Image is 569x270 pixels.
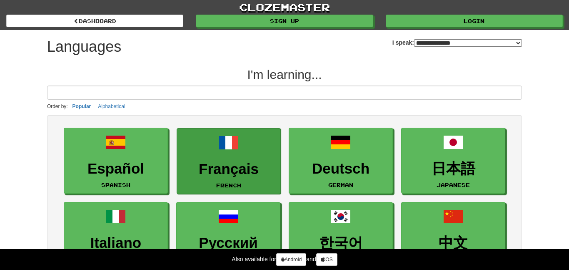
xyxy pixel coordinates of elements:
[101,182,130,188] small: Spanish
[181,161,276,177] h3: Français
[293,235,388,251] h3: 한국어
[437,182,470,188] small: Japanese
[68,235,163,251] h3: Italiano
[316,253,337,266] a: iOS
[401,202,505,268] a: 中文Mandarin Chinese
[47,38,121,55] h1: Languages
[196,15,373,27] a: Sign up
[47,103,68,109] small: Order by:
[392,38,522,47] label: I speak:
[64,202,168,268] a: ItalianoItalian
[401,128,505,194] a: 日本語Japanese
[289,128,393,194] a: DeutschGerman
[289,202,393,268] a: 한국어Korean
[414,39,522,47] select: I speak:
[64,128,168,194] a: EspañolSpanish
[276,253,306,266] a: Android
[70,102,94,111] button: Popular
[6,15,183,27] a: dashboard
[406,235,501,251] h3: 中文
[216,182,241,188] small: French
[95,102,127,111] button: Alphabetical
[386,15,563,27] a: Login
[406,161,501,177] h3: 日本語
[177,128,281,194] a: FrançaisFrench
[47,68,522,81] h2: I'm learning...
[328,182,353,188] small: German
[181,235,276,251] h3: Русский
[293,161,388,177] h3: Deutsch
[68,161,163,177] h3: Español
[176,202,280,268] a: РусскийRussian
